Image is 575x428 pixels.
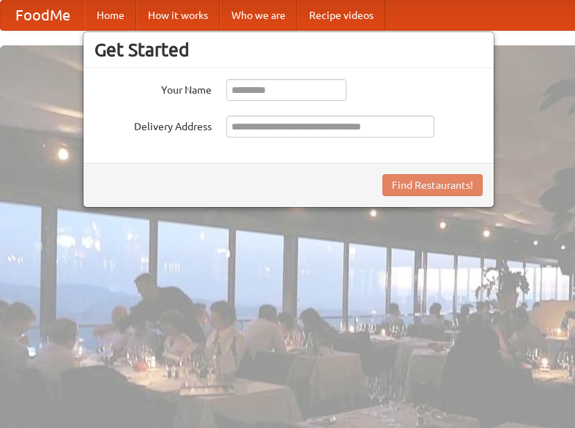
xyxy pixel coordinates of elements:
[85,1,136,30] a: Home
[382,174,483,196] button: Find Restaurants!
[136,1,220,30] a: How it works
[297,1,385,30] a: Recipe videos
[1,1,85,30] a: FoodMe
[94,79,212,97] label: Your Name
[220,1,297,30] a: Who we are
[94,39,483,61] h3: Get Started
[94,116,212,134] label: Delivery Address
